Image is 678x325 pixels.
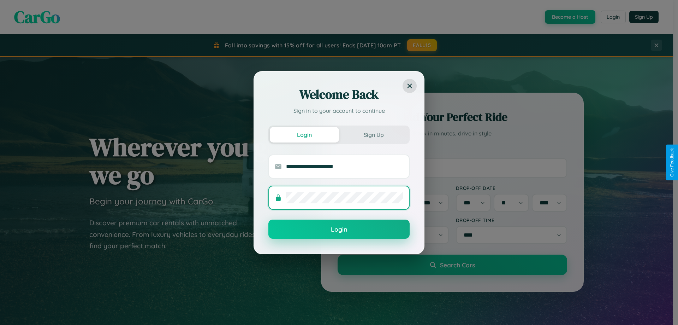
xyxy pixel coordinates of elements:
div: Give Feedback [670,148,674,177]
p: Sign in to your account to continue [268,106,410,115]
button: Login [268,220,410,239]
button: Login [270,127,339,143]
h2: Welcome Back [268,86,410,103]
button: Sign Up [339,127,408,143]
